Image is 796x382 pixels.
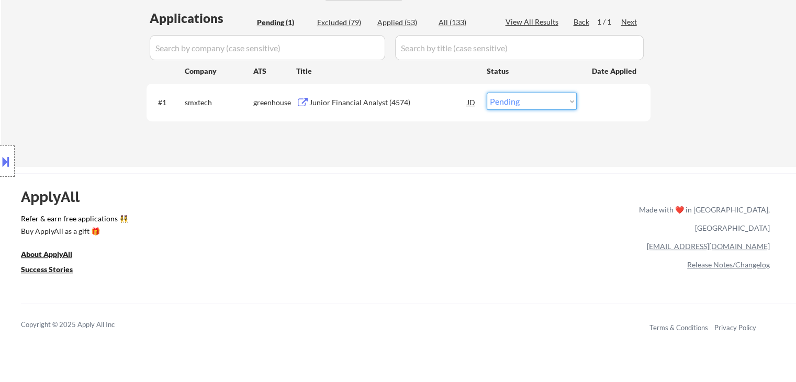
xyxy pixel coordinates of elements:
[487,61,577,80] div: Status
[21,320,141,330] div: Copyright © 2025 Apply All Inc
[649,323,708,332] a: Terms & Conditions
[714,323,756,332] a: Privacy Policy
[150,12,253,25] div: Applications
[309,97,467,108] div: Junior Financial Analyst (4574)
[253,97,296,108] div: greenhouse
[257,17,309,28] div: Pending (1)
[150,35,385,60] input: Search by company (case sensitive)
[296,66,477,76] div: Title
[647,242,770,251] a: [EMAIL_ADDRESS][DOMAIN_NAME]
[317,17,369,28] div: Excluded (79)
[506,17,562,27] div: View All Results
[687,260,770,269] a: Release Notes/Changelog
[21,264,87,277] a: Success Stories
[597,17,621,27] div: 1 / 1
[439,17,491,28] div: All (133)
[21,215,420,226] a: Refer & earn free applications 👯‍♀️
[21,265,73,274] u: Success Stories
[592,66,638,76] div: Date Applied
[466,93,477,111] div: JD
[185,66,253,76] div: Company
[635,200,770,237] div: Made with ❤️ in [GEOGRAPHIC_DATA], [GEOGRAPHIC_DATA]
[377,17,430,28] div: Applied (53)
[395,35,644,60] input: Search by title (case sensitive)
[185,97,253,108] div: smxtech
[574,17,590,27] div: Back
[253,66,296,76] div: ATS
[621,17,638,27] div: Next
